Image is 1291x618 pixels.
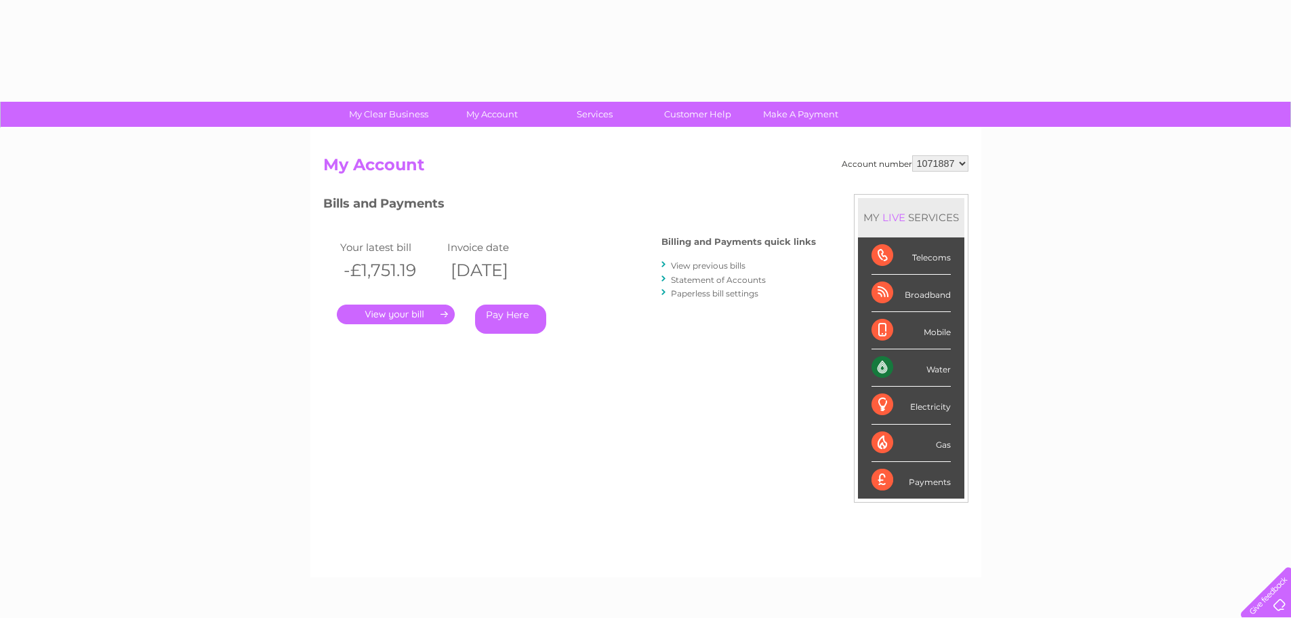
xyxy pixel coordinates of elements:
div: Account number [842,155,968,172]
div: Telecoms [872,237,951,275]
a: My Account [436,102,548,127]
a: Make A Payment [745,102,857,127]
h3: Bills and Payments [323,194,816,218]
div: Mobile [872,312,951,349]
div: Gas [872,425,951,462]
td: Your latest bill [337,238,445,256]
a: My Clear Business [333,102,445,127]
h4: Billing and Payments quick links [661,237,816,247]
div: Broadband [872,275,951,312]
a: Customer Help [642,102,754,127]
div: MY SERVICES [858,198,964,237]
a: View previous bills [671,260,745,271]
a: Services [539,102,651,127]
a: . [337,305,455,324]
a: Statement of Accounts [671,275,766,285]
td: Invoice date [444,238,552,256]
div: LIVE [880,211,908,224]
div: Electricity [872,387,951,424]
th: [DATE] [444,256,552,284]
div: Payments [872,462,951,499]
div: Water [872,349,951,387]
th: -£1,751.19 [337,256,445,284]
h2: My Account [323,155,968,181]
a: Paperless bill settings [671,288,758,298]
a: Pay Here [475,305,546,334]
